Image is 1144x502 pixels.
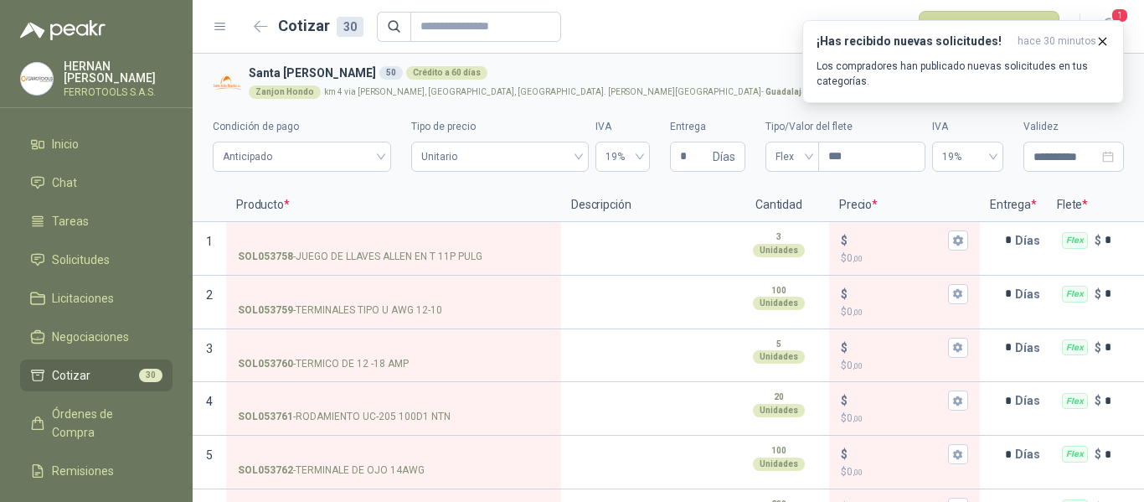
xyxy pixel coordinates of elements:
[841,464,968,480] p: $
[841,304,968,320] p: $
[1095,339,1101,357] p: $
[753,244,805,257] div: Unidades
[1015,437,1047,471] p: Días
[20,321,173,353] a: Negociaciones
[213,69,242,98] img: Company Logo
[64,60,173,84] p: HERNAN [PERSON_NAME]
[21,63,53,95] img: Company Logo
[1062,286,1088,303] div: Flex
[847,252,863,264] span: 0
[729,189,829,222] p: Cantidad
[52,173,77,192] span: Chat
[851,395,945,407] input: $$0,00
[847,412,863,424] span: 0
[1062,339,1088,356] div: Flex
[817,59,1110,89] p: Los compradores han publicado nuevas solicitudes en tus categorías.
[238,356,293,372] strong: SOL053760
[851,341,945,354] input: $$0,00
[238,395,549,407] input: SOL053761-RODAMIENTO UC-205 100D1 NTN
[847,360,863,371] span: 0
[948,444,968,464] button: $$0,00
[249,64,1117,82] h3: Santa [PERSON_NAME]
[64,87,173,97] p: FERROTOOLS S.A.S.
[206,288,213,302] span: 2
[841,445,848,463] p: $
[1095,391,1101,410] p: $
[52,212,89,230] span: Tareas
[853,308,863,317] span: ,00
[238,463,425,479] p: - TERMINALE DE OJO 14AWG
[238,409,451,425] p: - RODAMIENTO UC-205 100D1 NTN
[1023,119,1124,135] label: Validez
[851,234,945,246] input: $$0,00
[841,358,968,374] p: $
[337,17,363,37] div: 30
[52,405,157,442] span: Órdenes de Compra
[932,119,1003,135] label: IVA
[20,244,173,276] a: Solicitudes
[238,288,549,301] input: SOL053759-TERMINALES TIPO U AWG 12-10
[561,189,729,222] p: Descripción
[238,235,549,247] input: SOL053758-JUEGO DE LLAVES ALLEN EN T 11P PULG
[948,230,968,251] button: $$0,00
[841,339,848,357] p: $
[753,297,805,310] div: Unidades
[853,361,863,370] span: ,00
[20,282,173,314] a: Licitaciones
[829,189,980,222] p: Precio
[776,230,781,244] p: 3
[802,20,1124,103] button: ¡Has recibido nuevas solicitudes!hace 30 minutos Los compradores han publicado nuevas solicitudes...
[20,398,173,448] a: Órdenes de Compra
[206,342,213,355] span: 3
[1015,384,1047,417] p: Días
[238,342,549,355] input: SOL053760-TERMICO DE 12 -18 AMP
[942,144,993,169] span: 19%
[853,414,863,423] span: ,00
[20,455,173,487] a: Remisiones
[379,66,403,80] div: 50
[238,448,549,461] input: SOL053762-TERMINALE DE OJO 14AWG
[411,119,588,135] label: Tipo de precio
[948,338,968,358] button: $$0,00
[1015,331,1047,365] p: Días
[20,205,173,237] a: Tareas
[1094,12,1124,42] button: 1
[765,119,925,135] label: Tipo/Valor del flete
[206,448,213,462] span: 5
[20,20,106,40] img: Logo peakr
[595,119,650,135] label: IVA
[841,391,848,410] p: $
[223,144,381,169] span: Anticipado
[226,189,561,222] p: Producto
[238,303,442,318] p: - TERMINALES TIPO U AWG 12-10
[771,284,786,298] p: 100
[421,144,578,169] span: Unitario
[853,468,863,477] span: ,00
[670,119,745,135] label: Entrega
[765,87,1007,96] strong: Guadalajara de Buga , [PERSON_NAME][GEOGRAPHIC_DATA]
[206,235,213,248] span: 1
[52,328,129,346] span: Negociaciones
[771,444,786,458] p: 100
[1018,34,1096,49] span: hace 30 minutos
[20,167,173,199] a: Chat
[52,289,114,308] span: Licitaciones
[948,391,968,411] button: $$0,00
[841,285,848,303] p: $
[238,463,293,479] strong: SOL053762
[1095,231,1101,250] p: $
[847,466,863,478] span: 0
[278,14,363,38] h2: Cotizar
[841,231,848,250] p: $
[841,411,968,427] p: $
[238,249,293,265] strong: SOL053758
[817,34,1011,49] h3: ¡Has recibido nuevas solicitudes!
[1062,232,1088,249] div: Flex
[980,189,1047,222] p: Entrega
[238,409,293,425] strong: SOL053761
[851,287,945,300] input: $$0,00
[213,119,391,135] label: Condición de pago
[238,249,482,265] p: - JUEGO DE LLAVES ALLEN EN T 11P PULG
[20,128,173,160] a: Inicio
[776,144,809,169] span: Flex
